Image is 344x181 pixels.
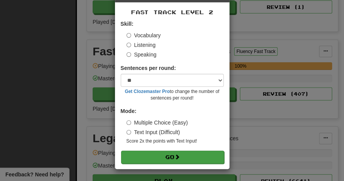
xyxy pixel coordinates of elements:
[121,151,224,164] button: Go
[126,128,180,136] label: Text Input (Difficult)
[125,89,170,94] a: Get Clozemaster Pro
[121,21,133,27] strong: Skill:
[126,119,188,126] label: Multiple Choice (Easy)
[126,32,161,39] label: Vocabulary
[126,51,156,58] label: Speaking
[126,52,131,57] input: Speaking
[126,33,131,38] input: Vocabulary
[126,41,156,49] label: Listening
[121,88,224,101] small: to change the number of sentences per round!
[126,138,224,144] small: Score 2x the points with Text Input !
[121,108,136,114] strong: Mode:
[126,130,131,135] input: Text Input (Difficult)
[121,64,176,72] label: Sentences per round:
[126,120,131,125] input: Multiple Choice (Easy)
[126,43,131,47] input: Listening
[131,9,213,15] span: Fast Track Level 2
